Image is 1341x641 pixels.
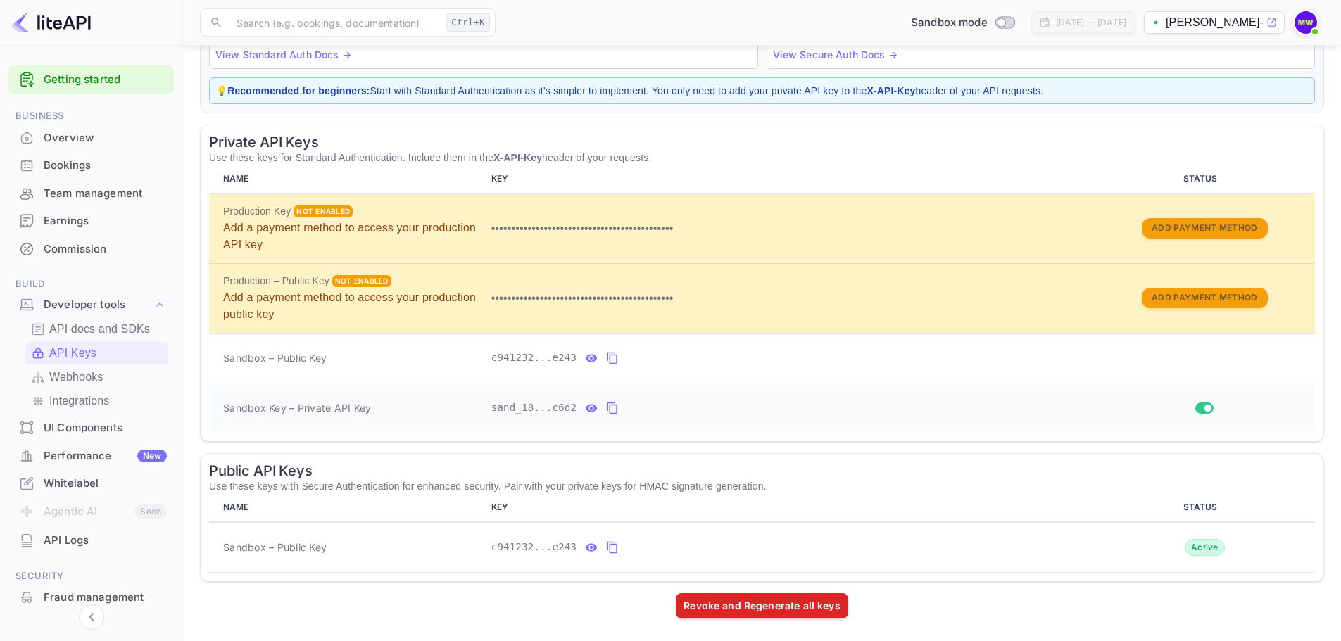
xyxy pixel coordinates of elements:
div: Team management [8,180,174,208]
h6: Production Key [223,204,291,220]
div: Earnings [8,208,174,235]
div: Whitelabel [44,476,167,492]
div: PerformanceNew [8,443,174,470]
p: ••••••••••••••••••••••••••••••••••••••••••••• [491,220,1088,237]
div: Developer tools [44,297,153,313]
th: KEY [486,493,1094,522]
div: API Logs [8,527,174,554]
button: Collapse navigation [79,604,104,630]
input: Search (e.g. bookings, documentation) [228,8,441,37]
div: Team management [44,186,167,202]
a: Integrations [31,393,163,410]
span: Build [8,277,174,292]
img: LiteAPI logo [11,11,91,34]
th: STATUS [1094,493,1315,522]
span: Sandbox – Public Key [223,350,327,365]
div: Fraud management [8,584,174,611]
th: NAME [209,493,486,522]
p: ••••••••••••••••••••••••••••••••••••••••••••• [491,290,1088,307]
p: Add a payment method to access your production API key [223,220,480,253]
div: Not enabled [332,275,391,287]
div: Earnings [44,213,167,229]
span: sand_18...c6d2 [491,400,577,415]
div: Overview [8,125,174,152]
a: Team management [8,180,174,206]
div: UI Components [8,414,174,442]
div: Webhooks [25,366,168,388]
div: Developer tools [8,293,174,317]
div: New [137,450,167,462]
a: PerformanceNew [8,443,174,469]
p: Use these keys with Secure Authentication for enhanced security. Pair with your private keys for ... [209,479,1315,493]
div: Ctrl+K [446,13,490,32]
a: Webhooks [31,369,163,386]
span: Security [8,569,174,584]
p: Webhooks [49,369,103,386]
table: public api keys table [209,493,1315,573]
span: Sandbox mode [911,15,988,31]
div: UI Components [44,420,167,436]
p: 💡 Start with Standard Authentication as it's simpler to implement. You only need to add your priv... [215,84,1309,98]
p: API docs and SDKs [49,321,150,338]
p: [PERSON_NAME]-5rcou.nui... [1166,14,1264,31]
img: Marcil Warda [1295,11,1317,34]
strong: X-API-Key [867,85,915,96]
a: UI Components [8,414,174,440]
button: Add Payment Method [1142,218,1267,239]
a: Add Payment Method [1142,291,1267,303]
a: Bookings [8,152,174,178]
div: Bookings [8,152,174,179]
a: API Keys [31,345,163,362]
span: Sandbox – Public Key [223,540,327,554]
div: Fraud management [44,590,167,606]
a: Overview [8,125,174,151]
a: API Logs [8,527,174,553]
div: Overview [44,130,167,146]
div: Integrations [25,390,168,412]
div: Getting started [8,65,174,94]
div: Bookings [44,158,167,174]
div: Active [1185,539,1225,556]
p: API Keys [49,345,96,362]
div: Switch to Production mode [905,15,1020,31]
a: Commission [8,236,174,262]
div: Revoke and Regenerate all keys [684,598,841,613]
th: KEY [486,165,1094,193]
span: Business [8,108,174,124]
span: c941232...e243 [491,540,577,554]
th: NAME [209,165,486,193]
h6: Production – Public Key [223,274,329,289]
a: Earnings [8,208,174,234]
div: Commission [8,236,174,263]
div: API Keys [25,342,168,364]
th: STATUS [1094,165,1315,193]
td: Sandbox Key – Private API Key [209,383,486,433]
p: Use these keys for Standard Authentication. Include them in the header of your requests. [209,151,1315,165]
a: Whitelabel [8,470,174,496]
p: Integrations [49,393,109,410]
a: Getting started [44,72,167,88]
div: Not enabled [294,205,353,217]
div: Performance [44,448,167,464]
table: private api keys table [209,165,1315,433]
div: Whitelabel [8,470,174,497]
div: API docs and SDKs [25,318,168,341]
button: Add Payment Method [1142,288,1267,308]
strong: X-API-Key [493,152,542,163]
h6: Private API Keys [209,134,1315,151]
a: Add Payment Method [1142,221,1267,233]
a: View Standard Auth Docs → [215,49,351,61]
div: API Logs [44,533,167,549]
p: Add a payment method to access your production public key [223,289,480,323]
span: c941232...e243 [491,350,577,365]
a: View Secure Auth Docs → [773,49,898,61]
a: API docs and SDKs [31,321,163,338]
h6: Public API Keys [209,462,1315,479]
div: Commission [44,241,167,258]
div: [DATE] — [DATE] [1056,16,1126,29]
a: Fraud management [8,584,174,610]
strong: Recommended for beginners: [227,85,370,96]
